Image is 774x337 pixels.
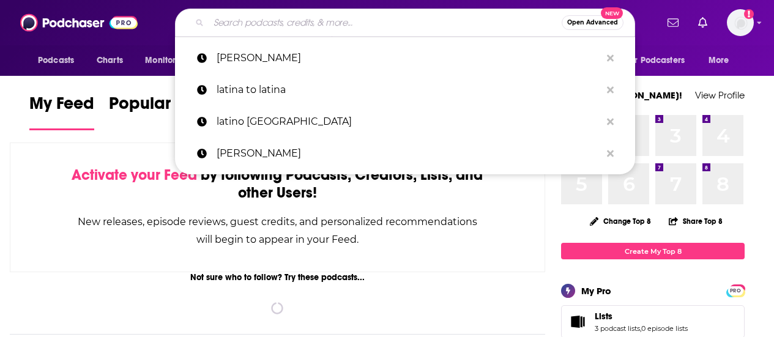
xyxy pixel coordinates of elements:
a: Lists [565,313,590,330]
a: 0 episode lists [641,324,688,333]
p: latina to latina [217,74,601,106]
a: 3 podcast lists [595,324,640,333]
a: Popular Feed [109,93,213,130]
div: Not sure who to follow? Try these podcasts... [10,272,545,283]
img: Podchaser - Follow, Share and Rate Podcasts [20,11,138,34]
span: Popular Feed [109,93,213,121]
p: chiquis [217,42,601,74]
a: Lists [595,311,688,322]
div: by following Podcasts, Creators, Lists, and other Users! [72,166,483,202]
button: Open AdvancedNew [562,15,623,30]
button: open menu [136,49,204,72]
div: New releases, episode reviews, guest credits, and personalized recommendations will begin to appe... [72,213,483,248]
button: open menu [29,49,90,72]
span: Open Advanced [567,20,618,26]
span: PRO [728,286,743,295]
span: My Feed [29,93,94,121]
a: Show notifications dropdown [663,12,683,33]
p: enrique [217,138,601,169]
span: Monitoring [145,52,188,69]
span: New [601,7,623,19]
a: View Profile [695,89,745,101]
a: Charts [89,49,130,72]
p: latino usa [217,106,601,138]
a: Show notifications dropdown [693,12,712,33]
button: Show profile menu [727,9,754,36]
svg: Add a profile image [744,9,754,19]
span: , [640,324,641,333]
a: [PERSON_NAME] [175,42,635,74]
span: Charts [97,52,123,69]
a: latina to latina [175,74,635,106]
span: Activate your Feed [72,166,197,184]
span: Logged in as kim.ho [727,9,754,36]
div: My Pro [581,285,611,297]
a: Create My Top 8 [561,243,745,259]
span: Podcasts [38,52,74,69]
button: Share Top 8 [668,209,723,233]
a: PRO [728,286,743,295]
div: Search podcasts, credits, & more... [175,9,635,37]
span: Lists [595,311,612,322]
span: More [709,52,729,69]
a: latino [GEOGRAPHIC_DATA] [175,106,635,138]
button: open menu [618,49,702,72]
span: For Podcasters [626,52,685,69]
img: User Profile [727,9,754,36]
button: Change Top 8 [582,213,658,229]
a: My Feed [29,93,94,130]
button: open menu [700,49,745,72]
a: [PERSON_NAME] [175,138,635,169]
input: Search podcasts, credits, & more... [209,13,562,32]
